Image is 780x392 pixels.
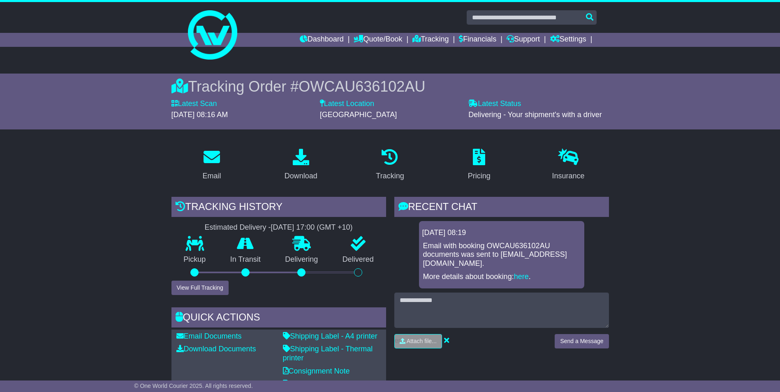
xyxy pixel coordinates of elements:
div: Insurance [552,171,585,182]
a: Download Documents [176,345,256,353]
span: OWCAU636102AU [299,78,425,95]
p: Delivering [273,255,331,264]
p: Delivered [330,255,386,264]
div: Email [202,171,221,182]
div: Tracking history [171,197,386,219]
a: Financials [459,33,496,47]
div: Pricing [468,171,491,182]
a: Email [197,146,226,184]
a: Pricing [463,146,496,184]
p: More details about booking: . [423,272,580,281]
button: Send a Message [555,334,609,348]
a: Email Documents [176,332,242,340]
span: Delivering - Your shipment's with a driver [468,111,602,119]
a: Support [507,33,540,47]
a: Original Address Label [283,380,363,388]
span: [DATE] 08:16 AM [171,111,228,119]
div: Tracking Order # [171,78,609,95]
button: View Full Tracking [171,281,229,295]
label: Latest Status [468,99,521,108]
span: [GEOGRAPHIC_DATA] [320,111,397,119]
a: Settings [550,33,586,47]
a: Consignment Note [283,367,350,375]
a: Quote/Book [354,33,402,47]
p: In Transit [218,255,273,264]
div: Tracking [376,171,404,182]
label: Latest Scan [171,99,217,108]
a: Dashboard [300,33,344,47]
a: Tracking [412,33,449,47]
div: Quick Actions [171,307,386,330]
a: Shipping Label - A4 printer [283,332,377,340]
a: Insurance [547,146,590,184]
div: RECENT CHAT [394,197,609,219]
div: [DATE] 08:19 [422,228,581,238]
a: Shipping Label - Thermal printer [283,345,373,362]
label: Latest Location [320,99,374,108]
p: Pickup [171,255,218,264]
a: Tracking [370,146,409,184]
a: Download [279,146,323,184]
div: [DATE] 17:00 (GMT +10) [271,223,353,232]
p: Email with booking OWCAU636102AU documents was sent to [EMAIL_ADDRESS][DOMAIN_NAME]. [423,242,580,268]
span: © One World Courier 2025. All rights reserved. [134,383,253,389]
a: here [514,272,529,281]
div: Estimated Delivery - [171,223,386,232]
div: Download [285,171,317,182]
